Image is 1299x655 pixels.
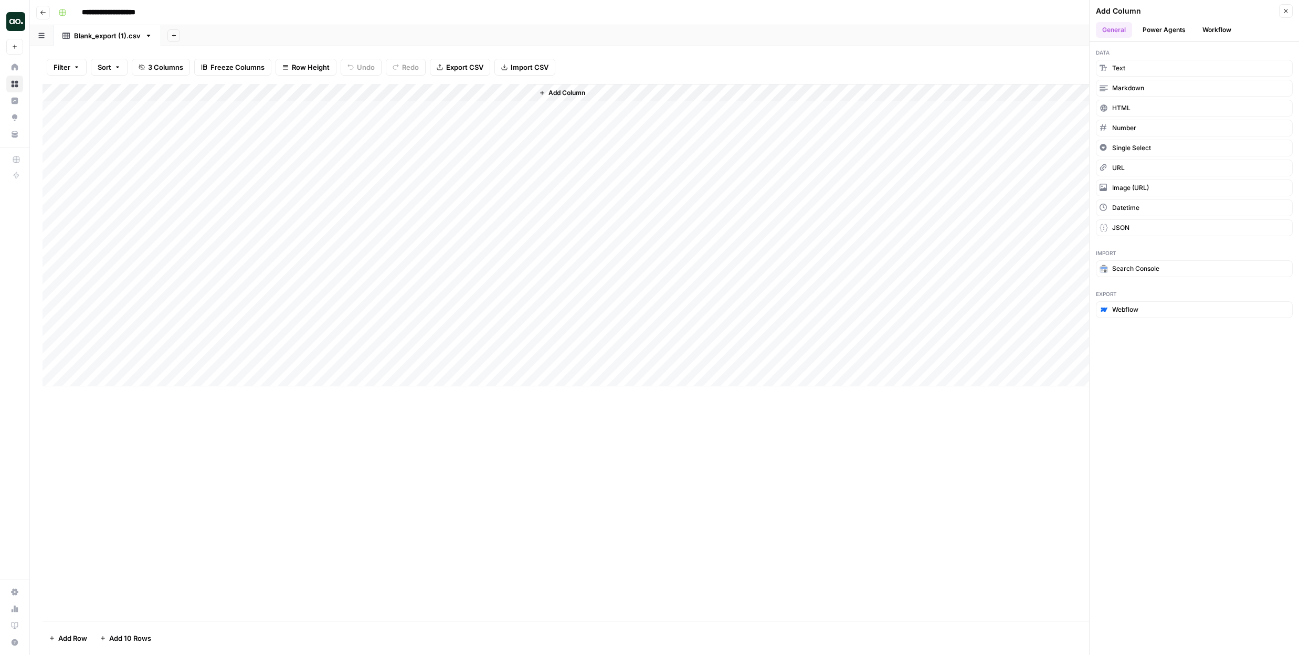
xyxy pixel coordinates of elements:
[6,584,23,600] a: Settings
[1096,260,1293,277] button: Search Console
[446,62,483,72] span: Export CSV
[511,62,548,72] span: Import CSV
[1112,203,1139,213] span: Datetime
[6,109,23,126] a: Opportunities
[1112,305,1138,314] span: Webflow
[1096,140,1293,156] button: Single Select
[1112,123,1136,133] span: Number
[43,630,93,647] button: Add Row
[1096,249,1293,257] span: Import
[402,62,419,72] span: Redo
[494,59,555,76] button: Import CSV
[1096,48,1293,57] span: Data
[1096,219,1293,236] button: JSON
[58,633,87,643] span: Add Row
[1096,100,1293,117] button: HTML
[1096,199,1293,216] button: Datetime
[1096,179,1293,196] button: Image (URL)
[6,600,23,617] a: Usage
[1096,80,1293,97] button: Markdown
[74,30,141,41] div: Blank_export (1).csv
[1096,160,1293,176] button: URL
[430,59,490,76] button: Export CSV
[109,633,151,643] span: Add 10 Rows
[194,59,271,76] button: Freeze Columns
[1112,223,1129,233] span: JSON
[93,630,157,647] button: Add 10 Rows
[386,59,426,76] button: Redo
[276,59,336,76] button: Row Height
[47,59,87,76] button: Filter
[6,617,23,634] a: Learning Hub
[1096,60,1293,77] button: Text
[6,634,23,651] button: Help + Support
[1196,22,1238,38] button: Workflow
[132,59,190,76] button: 3 Columns
[6,12,25,31] img: AirOps October Cohort Logo
[357,62,375,72] span: Undo
[1112,64,1125,73] span: Text
[1112,183,1149,193] span: Image (URL)
[1096,22,1132,38] button: General
[1096,301,1293,318] button: Webflow
[54,25,161,46] a: Blank_export (1).csv
[6,8,23,35] button: Workspace: AirOps October Cohort
[6,76,23,92] a: Browse
[1112,83,1144,93] span: Markdown
[1136,22,1192,38] button: Power Agents
[1112,103,1131,113] span: HTML
[98,62,111,72] span: Sort
[6,126,23,143] a: Your Data
[292,62,330,72] span: Row Height
[6,92,23,109] a: Insights
[1112,143,1151,153] span: Single Select
[148,62,183,72] span: 3 Columns
[91,59,128,76] button: Sort
[1096,290,1293,298] span: Export
[548,88,585,98] span: Add Column
[535,86,589,100] button: Add Column
[210,62,265,72] span: Freeze Columns
[6,59,23,76] a: Home
[1112,163,1125,173] span: URL
[1112,264,1159,273] span: Search Console
[341,59,382,76] button: Undo
[54,62,70,72] span: Filter
[1096,120,1293,136] button: Number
